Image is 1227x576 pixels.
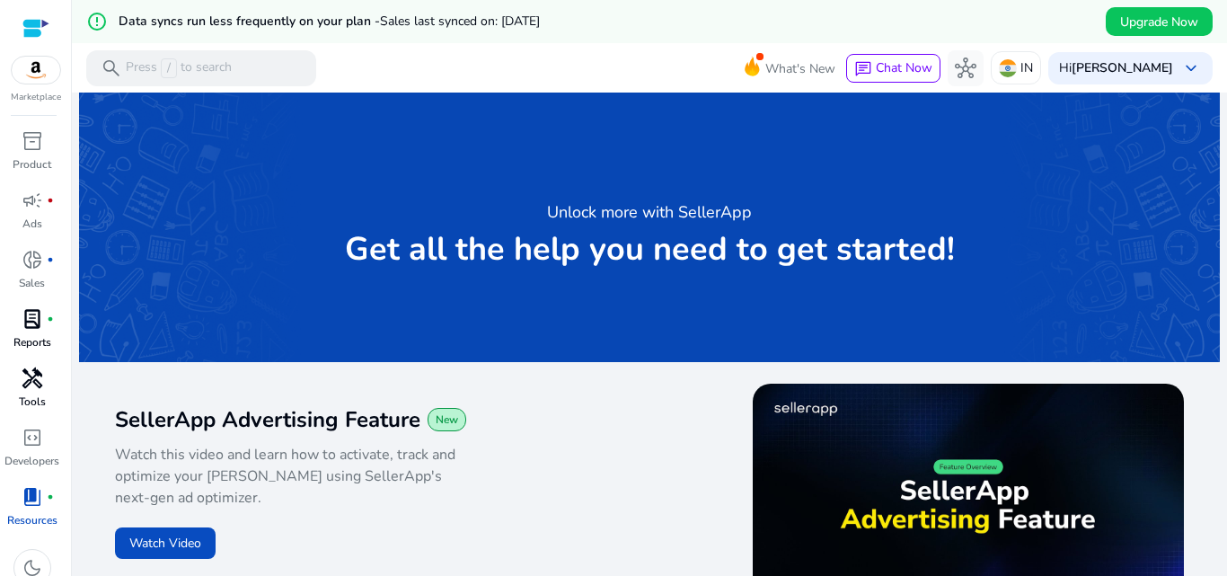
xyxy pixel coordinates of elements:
span: inventory_2 [22,130,43,152]
img: in.svg [999,59,1017,77]
span: Sales last synced on: [DATE] [380,13,540,30]
p: Product [13,156,51,173]
h5: Data syncs run less frequently on your plan - [119,14,540,30]
span: hub [955,58,976,79]
span: donut_small [22,249,43,270]
mat-icon: error_outline [86,11,108,32]
p: Ads [22,216,42,232]
p: Press to search [126,58,232,78]
img: amazon.svg [12,57,60,84]
span: handyman [22,368,43,389]
span: search [101,58,122,79]
span: code_blocks [22,427,43,448]
span: What's New [765,53,835,84]
span: / [161,58,177,78]
p: Get all the help you need to get started! [345,232,955,268]
span: keyboard_arrow_down [1180,58,1202,79]
span: fiber_manual_record [47,256,54,263]
p: Watch this video and learn how to activate, track and optimize your [PERSON_NAME] using SellerApp... [115,444,472,509]
p: Hi [1059,62,1173,75]
p: Resources [7,512,57,528]
button: Upgrade Now [1106,7,1213,36]
span: New [436,412,458,427]
span: book_4 [22,486,43,508]
button: Watch Video [115,527,216,559]
span: lab_profile [22,308,43,330]
p: Reports [13,334,51,350]
span: fiber_manual_record [47,315,54,323]
span: fiber_manual_record [47,493,54,501]
span: fiber_manual_record [47,197,54,204]
p: Tools [19,394,46,410]
button: hub [948,50,984,86]
p: IN [1020,52,1033,84]
span: chat [854,60,872,78]
p: Developers [4,453,59,469]
span: SellerApp Advertising Feature [115,405,420,434]
span: campaign [22,190,43,211]
p: Sales [19,275,45,291]
h3: Unlock more with SellerApp [547,199,752,225]
span: Upgrade Now [1120,13,1198,31]
p: Marketplace [11,91,61,104]
b: [PERSON_NAME] [1072,59,1173,76]
button: chatChat Now [846,54,940,83]
span: Chat Now [876,59,932,76]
